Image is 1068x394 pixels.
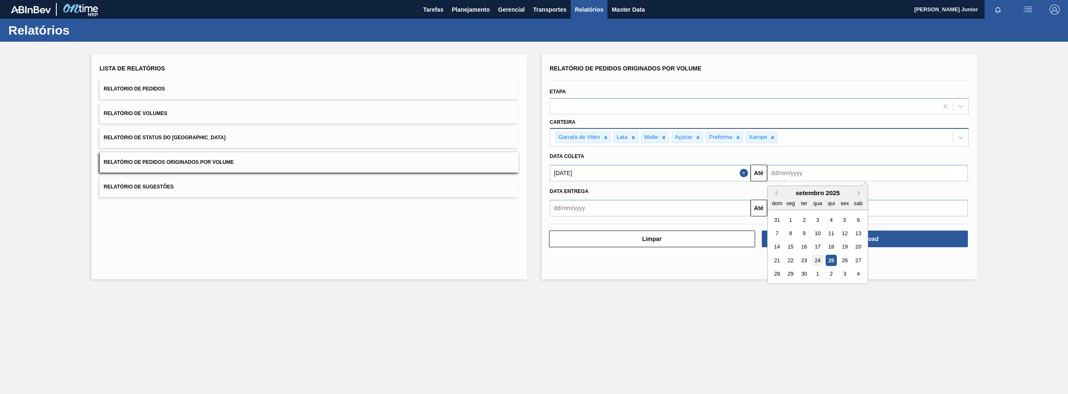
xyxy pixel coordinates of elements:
[852,241,864,253] div: Choose sábado, 20 de setembro de 2025
[100,79,519,99] button: Relatório de Pedidos
[1050,5,1060,15] img: Logout
[785,228,796,239] div: Choose segunda-feira, 8 de setembro de 2025
[798,214,809,226] div: Choose terça-feira, 2 de setembro de 2025
[852,255,864,266] div: Choose sábado, 27 de setembro de 2025
[798,198,809,209] div: ter
[798,255,809,266] div: Choose terça-feira, 23 de setembro de 2025
[550,188,589,194] span: Data entrega
[825,198,836,209] div: qui
[771,214,783,226] div: Choose domingo, 31 de agosto de 2025
[785,214,796,226] div: Choose segunda-feira, 1 de setembro de 2025
[812,198,823,209] div: qua
[614,132,629,143] div: Lata
[825,241,836,253] div: Choose quinta-feira, 18 de setembro de 2025
[672,132,693,143] div: Açúcar
[104,135,226,141] span: Relatório de Status do [GEOGRAPHIC_DATA]
[785,255,796,266] div: Choose segunda-feira, 22 de setembro de 2025
[839,228,850,239] div: Choose sexta-feira, 12 de setembro de 2025
[100,65,165,72] span: Lista de Relatórios
[785,241,796,253] div: Choose segunda-feira, 15 de setembro de 2025
[852,214,864,226] div: Choose sábado, 6 de setembro de 2025
[100,152,519,173] button: Relatório de Pedidos Originados por Volume
[852,198,864,209] div: sab
[771,228,783,239] div: Choose domingo, 7 de setembro de 2025
[550,65,702,72] span: Relatório de Pedidos Originados por Volume
[104,159,234,165] span: Relatório de Pedidos Originados por Volume
[812,269,823,280] div: Choose quarta-feira, 1 de outubro de 2025
[498,5,525,15] span: Gerencial
[556,132,602,143] div: Garrafa de Vidro
[812,228,823,239] div: Choose quarta-feira, 10 de setembro de 2025
[839,198,850,209] div: sex
[550,165,751,181] input: dd/mm/yyyy
[550,89,566,95] label: Etapa
[740,165,751,181] button: Close
[785,198,796,209] div: seg
[533,5,567,15] span: Transportes
[612,5,645,15] span: Master Data
[452,5,490,15] span: Planejamento
[858,190,864,196] button: Next Month
[104,110,167,116] span: Relatório de Volumes
[768,189,868,196] div: setembro 2025
[812,214,823,226] div: Choose quarta-feira, 3 de setembro de 2025
[839,255,850,266] div: Choose sexta-feira, 26 de setembro de 2025
[100,177,519,197] button: Relatório de Sugestões
[771,269,783,280] div: Choose domingo, 28 de setembro de 2025
[767,165,968,181] input: dd/mm/yyyy
[825,228,836,239] div: Choose quinta-feira, 11 de setembro de 2025
[839,269,850,280] div: Choose sexta-feira, 3 de outubro de 2025
[762,231,968,247] button: Download
[642,132,659,143] div: Malte
[104,86,165,92] span: Relatório de Pedidos
[772,190,778,196] button: Previous Month
[11,6,51,13] img: TNhmsLtSVTkK8tSr43FrP2fwEKptu5GPRR3wAAAABJRU5ErkJggg==
[549,231,755,247] button: Limpar
[550,200,751,216] input: dd/mm/yyyy
[798,228,809,239] div: Choose terça-feira, 9 de setembro de 2025
[985,4,1011,15] button: Notificações
[771,198,783,209] div: dom
[104,184,174,190] span: Relatório de Sugestões
[770,213,865,281] div: month 2025-09
[423,5,443,15] span: Tarefas
[550,153,584,159] span: Data coleta
[839,241,850,253] div: Choose sexta-feira, 19 de setembro de 2025
[751,165,767,181] button: Até
[550,119,576,125] label: Carteira
[100,128,519,148] button: Relatório de Status do [GEOGRAPHIC_DATA]
[798,241,809,253] div: Choose terça-feira, 16 de setembro de 2025
[751,200,767,216] button: Até
[812,241,823,253] div: Choose quarta-feira, 17 de setembro de 2025
[771,241,783,253] div: Choose domingo, 14 de setembro de 2025
[706,132,733,143] div: Preforma
[8,25,156,35] h1: Relatórios
[100,103,519,124] button: Relatório de Volumes
[825,255,836,266] div: Choose quinta-feira, 25 de setembro de 2025
[825,214,836,226] div: Choose quinta-feira, 4 de setembro de 2025
[746,132,768,143] div: Xarope
[785,269,796,280] div: Choose segunda-feira, 29 de setembro de 2025
[839,214,850,226] div: Choose sexta-feira, 5 de setembro de 2025
[825,269,836,280] div: Choose quinta-feira, 2 de outubro de 2025
[771,255,783,266] div: Choose domingo, 21 de setembro de 2025
[798,269,809,280] div: Choose terça-feira, 30 de setembro de 2025
[575,5,603,15] span: Relatórios
[1023,5,1033,15] img: userActions
[812,255,823,266] div: Choose quarta-feira, 24 de setembro de 2025
[852,228,864,239] div: Choose sábado, 13 de setembro de 2025
[852,269,864,280] div: Choose sábado, 4 de outubro de 2025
